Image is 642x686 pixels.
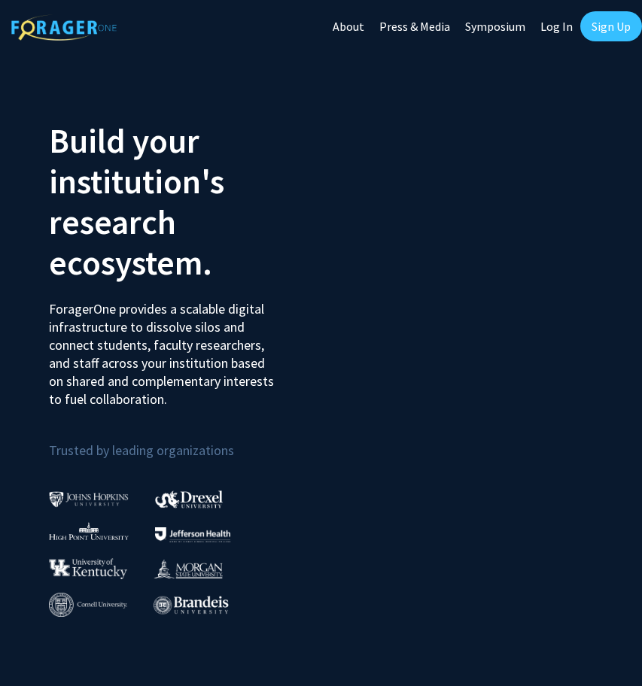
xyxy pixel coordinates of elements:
h2: Build your institution's research ecosystem. [49,120,310,283]
p: ForagerOne provides a scalable digital infrastructure to dissolve silos and connect students, fac... [49,289,278,408]
img: Drexel University [155,490,223,508]
img: Johns Hopkins University [49,491,129,507]
p: Trusted by leading organizations [49,420,310,462]
img: Brandeis University [154,596,229,615]
img: ForagerOne Logo [11,14,117,41]
img: Thomas Jefferson University [155,527,230,542]
img: Morgan State University [154,559,223,578]
img: Cornell University [49,593,127,618]
img: High Point University [49,522,129,540]
a: Sign Up [580,11,642,41]
img: University of Kentucky [49,558,127,578]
